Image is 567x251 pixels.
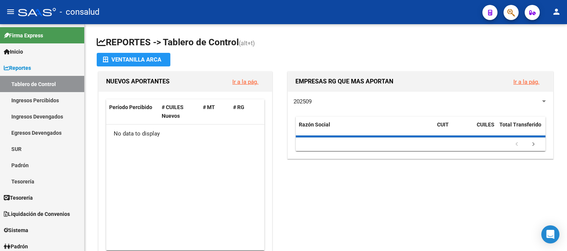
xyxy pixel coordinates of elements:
[526,140,541,149] a: go to next page
[296,117,434,142] datatable-header-cell: Razón Social
[499,122,541,128] span: Total Transferido
[477,122,494,128] span: CUILES
[4,242,28,251] span: Padrón
[434,117,474,142] datatable-header-cell: CUIT
[239,40,255,47] span: (alt+t)
[232,79,258,85] a: Ir a la pág.
[60,4,99,20] span: - consalud
[230,99,260,124] datatable-header-cell: # RG
[474,117,496,142] datatable-header-cell: CUILES
[513,79,539,85] a: Ir a la pág.
[233,104,244,110] span: # RG
[294,98,312,105] span: 202509
[510,140,524,149] a: go to previous page
[541,225,559,243] div: Open Intercom Messenger
[4,48,23,56] span: Inicio
[226,75,264,89] button: Ir a la pág.
[106,78,170,85] span: NUEVOS APORTANTES
[507,75,545,89] button: Ir a la pág.
[437,122,449,128] span: CUIT
[4,194,33,202] span: Tesorería
[159,99,200,124] datatable-header-cell: # CUILES Nuevos
[106,99,159,124] datatable-header-cell: Período Percibido
[200,99,230,124] datatable-header-cell: # MT
[106,125,267,143] div: No data to display
[97,36,555,49] h1: REPORTES -> Tablero de Control
[109,104,152,110] span: Período Percibido
[299,122,330,128] span: Razón Social
[162,104,184,119] span: # CUILES Nuevos
[295,78,393,85] span: EMPRESAS RG QUE MAS APORTAN
[4,31,43,40] span: Firma Express
[203,104,215,110] span: # MT
[4,226,28,234] span: Sistema
[97,53,170,66] button: Ventanilla ARCA
[4,210,70,218] span: Liquidación de Convenios
[496,117,549,142] datatable-header-cell: Total Transferido
[6,7,15,16] mat-icon: menu
[103,53,164,66] div: Ventanilla ARCA
[552,7,561,16] mat-icon: person
[4,64,31,72] span: Reportes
